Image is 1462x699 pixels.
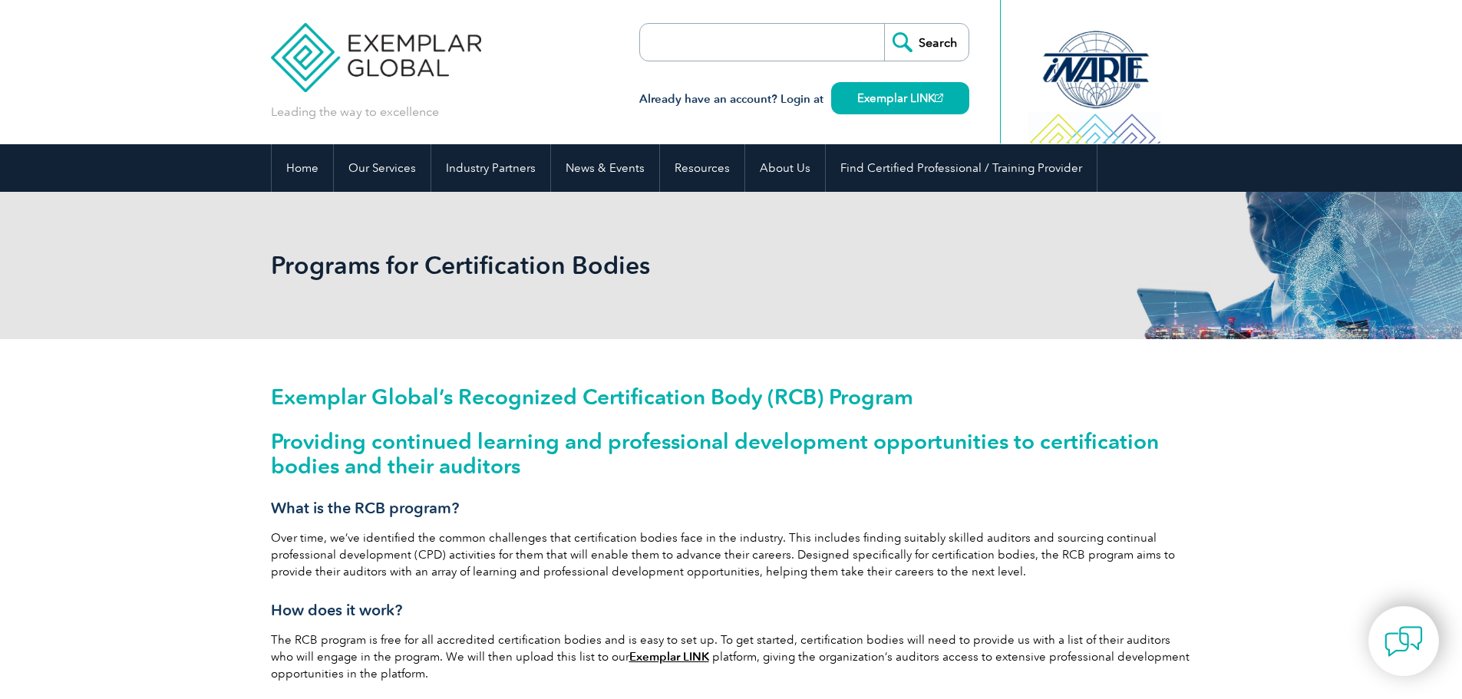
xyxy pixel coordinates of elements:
h1: Exemplar Global’s Recognized Certification Body (RCB) Program [271,385,1192,408]
a: News & Events [551,144,659,192]
h3: What is the RCB program? [271,499,1192,518]
h3: How does it work? [271,601,1192,620]
a: About Us [745,144,825,192]
input: Search [884,24,969,61]
h2: Providing continued learning and professional development opportunities to certification bodies a... [271,429,1192,478]
a: Resources [660,144,744,192]
a: Exemplar LINK [831,82,969,114]
h3: Already have an account? Login at [639,90,969,109]
a: Home [272,144,333,192]
a: Exemplar LINK [629,650,709,664]
h2: Programs for Certification Bodies [271,253,916,278]
img: open_square.png [935,94,943,102]
a: Industry Partners [431,144,550,192]
img: contact-chat.png [1384,622,1423,661]
p: The RCB program is free for all accredited certification bodies and is easy to set up. To get sta... [271,631,1192,682]
a: Our Services [334,144,431,192]
p: Over time, we’ve identified the common challenges that certification bodies face in the industry.... [271,529,1192,580]
p: Leading the way to excellence [271,104,439,120]
a: Find Certified Professional / Training Provider [826,144,1097,192]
